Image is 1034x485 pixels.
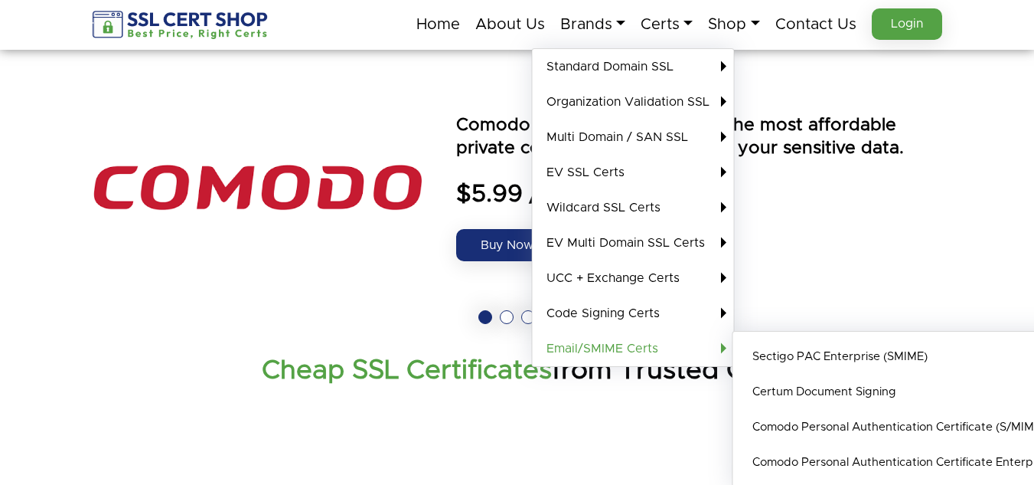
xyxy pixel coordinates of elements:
[533,331,734,366] a: Email/SMIME Certs
[456,229,558,261] a: Buy Now
[533,155,734,190] a: EV SSL Certs
[456,114,942,160] p: Comodo Positive SSL is among the most affordable private certificate for encrypting your sensitiv...
[262,357,552,384] strong: Cheap SSL Certificates
[475,8,545,41] a: About Us
[533,84,734,120] a: Organization Validation SSL
[872,8,942,40] a: Login
[533,261,734,296] a: UCC + Exchange Certs
[560,8,625,41] a: Brands
[533,296,734,331] a: Code Signing Certs
[533,190,734,225] a: Wildcard SSL Certs
[416,8,460,41] a: Home
[533,49,734,84] a: Standard Domain SSL
[641,8,693,41] a: Certs
[93,73,422,303] img: the positive ssl logo is shown above an orange and blue text that says power by seo
[456,179,942,210] span: $5.99 / Year
[533,120,734,155] a: Multi Domain / SAN SSL
[775,8,856,41] a: Contact Us
[533,225,734,261] a: EV Multi Domain SSL Certs
[93,11,269,39] img: sslcertshop-logo
[708,8,759,41] a: Shop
